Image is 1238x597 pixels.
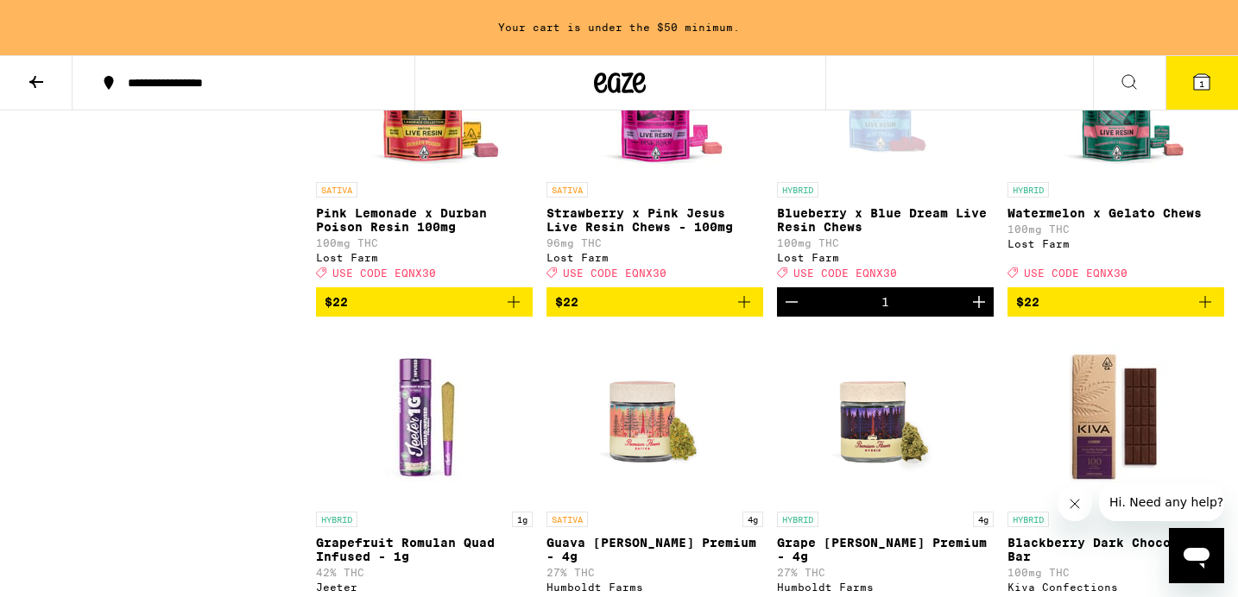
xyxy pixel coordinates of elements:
span: $22 [325,295,348,309]
button: Decrement [777,287,806,317]
p: HYBRID [1007,512,1049,527]
span: USE CODE EQNX30 [793,267,897,279]
iframe: Close message [1058,487,1092,521]
a: Open page for Strawberry x Pink Jesus Live Resin Chews - 100mg from Lost Farm [546,1,763,287]
div: Jeeter [316,581,533,593]
p: 100mg THC [1007,567,1224,578]
a: Open page for Watermelon x Gelato Chews from Lost Farm [1007,1,1224,287]
div: Lost Farm [316,252,533,263]
span: $22 [555,295,578,309]
p: SATIVA [546,512,588,527]
span: 1 [1199,79,1204,89]
p: 27% THC [546,567,763,578]
button: Add to bag [546,287,763,317]
img: Humboldt Farms - Guava Mintz Premium - 4g [569,330,742,503]
p: Strawberry x Pink Jesus Live Resin Chews - 100mg [546,206,763,234]
p: Blueberry x Blue Dream Live Resin Chews [777,206,994,234]
div: Lost Farm [777,252,994,263]
div: Lost Farm [1007,238,1224,249]
div: Humboldt Farms [777,581,994,593]
p: 100mg THC [1007,223,1224,235]
div: 1 [881,295,889,309]
p: 27% THC [777,567,994,578]
p: Grape [PERSON_NAME] Premium - 4g [777,536,994,563]
span: $22 [1016,295,1039,309]
div: Kiva Confections [1007,581,1224,593]
p: SATIVA [316,182,357,198]
p: Watermelon x Gelato Chews [1007,206,1224,220]
p: 100mg THC [316,237,533,248]
button: 1 [1165,56,1238,110]
p: 42% THC [316,567,533,578]
div: Lost Farm [546,252,763,263]
div: Humboldt Farms [546,581,763,593]
span: USE CODE EQNX30 [563,267,666,279]
button: Add to bag [1007,287,1224,317]
button: Increment [964,287,994,317]
p: SATIVA [546,182,588,198]
span: USE CODE EQNX30 [332,267,436,279]
p: 4g [973,512,994,527]
p: HYBRID [1007,182,1049,198]
a: Open page for Pink Lemonade x Durban Poison Resin 100mg from Lost Farm [316,1,533,287]
p: 1g [512,512,533,527]
p: HYBRID [777,512,818,527]
p: 96mg THC [546,237,763,248]
button: Add to bag [316,287,533,317]
iframe: Message from company [1099,483,1224,521]
a: Open page for Blueberry x Blue Dream Live Resin Chews from Lost Farm [777,1,994,287]
p: Grapefruit Romulan Quad Infused - 1g [316,536,533,563]
p: 4g [742,512,763,527]
p: Guava [PERSON_NAME] Premium - 4g [546,536,763,563]
img: Kiva Confections - Blackberry Dark Chocolate Bar [1030,330,1203,503]
p: HYBRID [316,512,357,527]
p: HYBRID [777,182,818,198]
img: Jeeter - Grapefruit Romulan Quad Infused - 1g [338,330,511,503]
iframe: Button to launch messaging window [1169,528,1224,583]
span: USE CODE EQNX30 [1024,267,1127,279]
p: 100mg THC [777,237,994,248]
p: Blackberry Dark Chocolate Bar [1007,536,1224,563]
p: Pink Lemonade x Durban Poison Resin 100mg [316,206,533,234]
img: Humboldt Farms - Grape Runtz Premium - 4g [799,330,972,503]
